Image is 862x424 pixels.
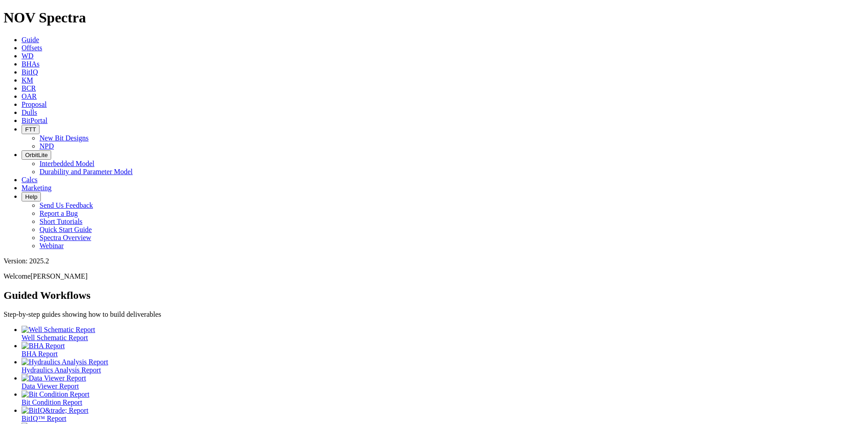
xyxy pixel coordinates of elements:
a: BHA Report BHA Report [22,342,858,358]
button: FTT [22,125,40,134]
h2: Guided Workflows [4,289,858,302]
img: Well Schematic Report [22,326,95,334]
a: Interbedded Model [40,160,94,167]
a: Calcs [22,176,38,184]
span: Well Schematic Report [22,334,88,341]
img: Hydraulics Analysis Report [22,358,108,366]
button: Help [22,192,41,201]
a: BitPortal [22,117,48,124]
span: Data Viewer Report [22,382,79,390]
a: Durability and Parameter Model [40,168,133,175]
a: Bit Condition Report Bit Condition Report [22,390,858,406]
span: FTT [25,126,36,133]
span: [PERSON_NAME] [31,272,88,280]
span: BHA Report [22,350,57,358]
a: OAR [22,92,37,100]
a: NPD [40,142,54,150]
a: Well Schematic Report Well Schematic Report [22,326,858,341]
a: KM [22,76,33,84]
a: Spectra Overview [40,234,91,241]
a: Offsets [22,44,42,52]
a: Hydraulics Analysis Report Hydraulics Analysis Report [22,358,858,374]
p: Welcome [4,272,858,280]
a: BitIQ&trade; Report BitIQ™ Report [22,407,858,422]
img: Bit Condition Report [22,390,89,398]
a: Data Viewer Report Data Viewer Report [22,374,858,390]
button: OrbitLite [22,150,51,160]
p: Step-by-step guides showing how to build deliverables [4,310,858,319]
a: WD [22,52,34,60]
span: Hydraulics Analysis Report [22,366,101,374]
span: Help [25,193,37,200]
div: Version: 2025.2 [4,257,858,265]
a: Marketing [22,184,52,192]
img: Data Viewer Report [22,374,86,382]
a: Send Us Feedback [40,201,93,209]
img: BHA Report [22,342,65,350]
a: Webinar [40,242,64,249]
span: BitIQ™ Report [22,415,66,422]
a: BCR [22,84,36,92]
a: Quick Start Guide [40,226,92,233]
span: OrbitLite [25,152,48,158]
a: Report a Bug [40,210,78,217]
a: BHAs [22,60,40,68]
a: Proposal [22,101,47,108]
a: New Bit Designs [40,134,88,142]
a: BitIQ [22,68,38,76]
a: Dulls [22,109,37,116]
img: BitIQ&trade; Report [22,407,88,415]
a: Guide [22,36,39,44]
a: Short Tutorials [40,218,83,225]
span: Bit Condition Report [22,398,82,406]
h1: NOV Spectra [4,9,858,26]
